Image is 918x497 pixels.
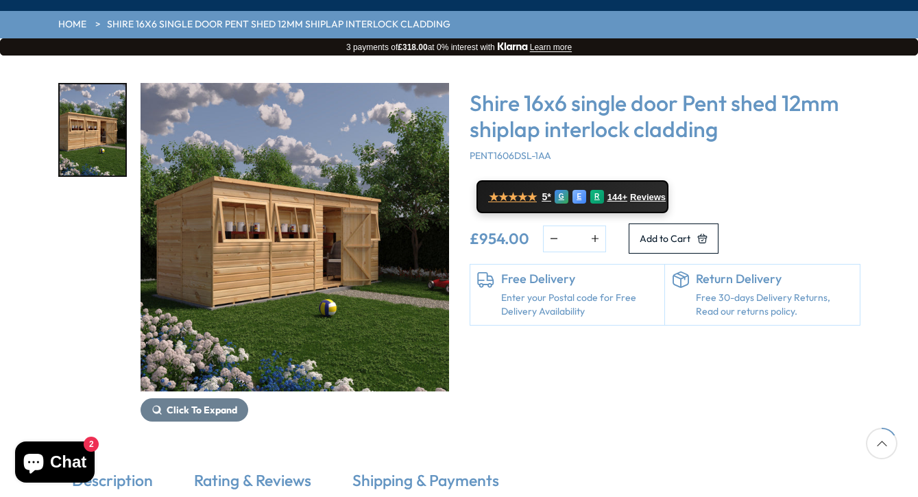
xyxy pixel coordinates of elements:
[489,191,537,204] span: ★★★★★
[590,190,604,204] div: R
[630,192,666,203] span: Reviews
[11,441,99,486] inbox-online-store-chat: Shopify online store chat
[470,90,860,143] h3: Shire 16x6 single door Pent shed 12mm shiplap interlock cladding
[470,231,529,246] ins: £954.00
[141,83,449,422] div: 1 / 1
[107,18,450,32] a: Shire 16x6 single door Pent shed 12mm shiplap interlock cladding
[501,291,658,318] a: Enter your Postal code for Free Delivery Availability
[58,83,127,177] div: 1 / 1
[58,18,86,32] a: HOME
[141,398,248,422] button: Click To Expand
[696,271,853,287] h6: Return Delivery
[60,84,125,175] img: 16x6pentsdshiplap_GARDEN_LHLIFE_100cb21f-4244-41ae-9e7d-fec82eeee478_200x200.jpg
[555,190,568,204] div: G
[629,223,718,254] button: Add to Cart
[640,234,690,243] span: Add to Cart
[476,180,668,213] a: ★★★★★ 5* G E R 144+ Reviews
[470,149,551,162] span: PENT1606DSL-1AA
[696,291,853,318] p: Free 30-days Delivery Returns, Read our returns policy.
[607,192,627,203] span: 144+
[141,83,449,391] img: Shire 16x6 single door Pent shed 12mm shiplap interlock cladding
[572,190,586,204] div: E
[167,404,237,416] span: Click To Expand
[501,271,658,287] h6: Free Delivery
